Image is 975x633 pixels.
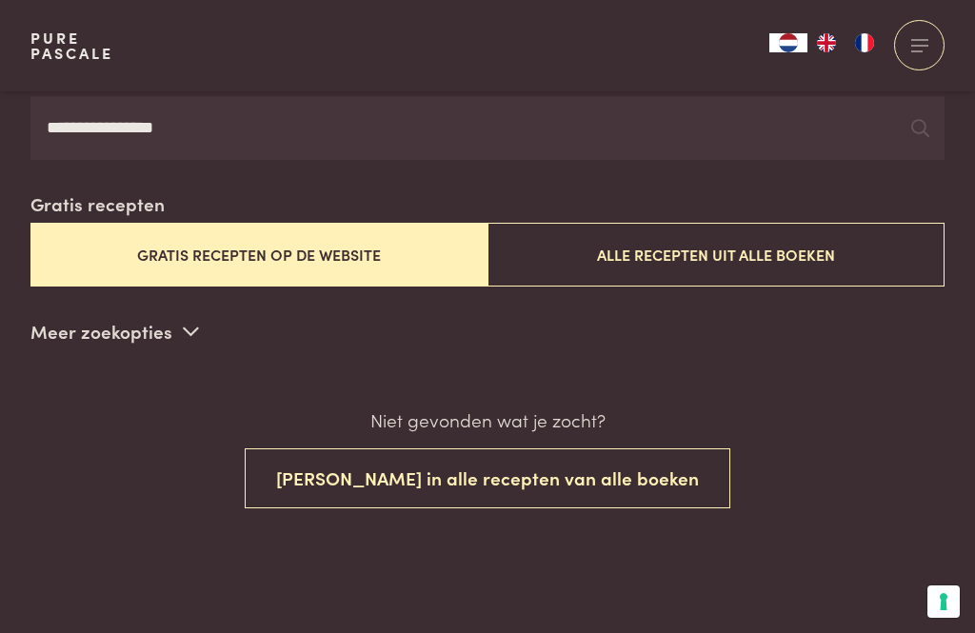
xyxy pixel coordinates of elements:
[370,406,606,434] p: Niet gevonden wat je zocht?
[30,317,199,346] p: Meer zoekopties
[807,33,846,52] a: EN
[30,190,165,218] label: Gratis recepten
[769,33,807,52] a: NL
[846,33,884,52] a: FR
[769,33,807,52] div: Language
[30,223,487,287] button: Gratis recepten op de website
[807,33,884,52] ul: Language list
[927,585,960,618] button: Uw voorkeuren voor toestemming voor trackingtechnologieën
[487,223,945,287] button: Alle recepten uit alle boeken
[30,30,113,61] a: PurePascale
[769,33,884,52] aside: Language selected: Nederlands
[245,448,730,508] button: [PERSON_NAME] in alle recepten van alle boeken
